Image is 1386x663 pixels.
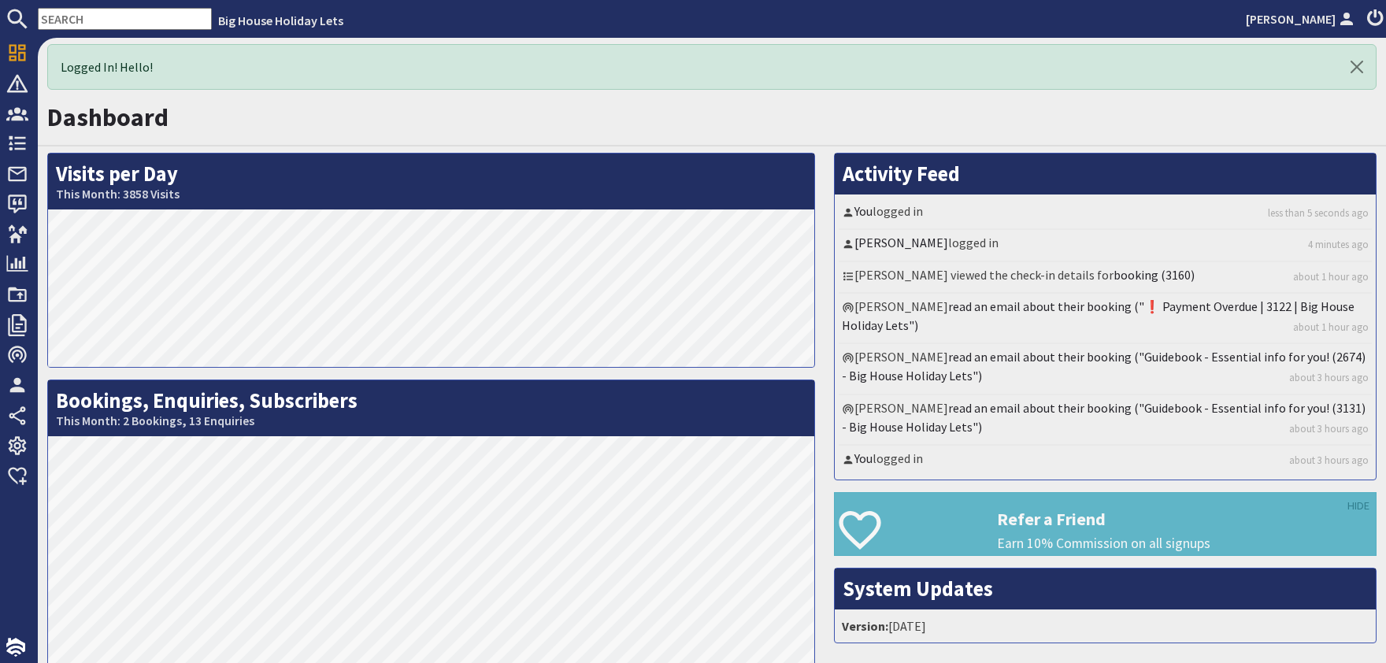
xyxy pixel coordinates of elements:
[1293,269,1369,284] a: about 1 hour ago
[6,638,25,657] img: staytech_i_w-64f4e8e9ee0a9c174fd5317b4b171b261742d2d393467e5bdba4413f4f884c10.svg
[1347,498,1369,515] a: HIDE
[839,446,1372,476] li: logged in
[48,380,814,436] h2: Bookings, Enquiries, Subscribers
[854,235,948,250] a: [PERSON_NAME]
[38,8,212,30] input: SEARCH
[842,349,1366,383] a: read an email about their booking ("Guidebook - Essential info for you! (2674) - Big House Holida...
[56,413,806,428] small: This Month: 2 Bookings, 13 Enquiries
[842,400,1366,435] a: read an email about their booking ("Guidebook - Essential info for you! (3131) - Big House Holida...
[842,618,888,634] strong: Version:
[843,161,960,187] a: Activity Feed
[997,533,1376,554] p: Earn 10% Commission on all signups
[1308,237,1369,252] a: 4 minutes ago
[1289,370,1369,385] a: about 3 hours ago
[834,492,1377,556] a: Refer a Friend Earn 10% Commission on all signups
[47,44,1377,90] div: Logged In! Hello!
[1268,206,1369,220] a: less than 5 seconds ago
[1289,421,1369,436] a: about 3 hours ago
[839,613,1372,639] li: [DATE]
[47,102,169,133] a: Dashboard
[854,203,873,219] a: You
[997,509,1376,529] h3: Refer a Friend
[839,294,1372,344] li: [PERSON_NAME]
[48,154,814,209] h2: Visits per Day
[842,298,1354,333] a: read an email about their booking ("❗ Payment Overdue | 3122 | Big House Holiday Lets")
[843,576,993,602] a: System Updates
[1114,267,1195,283] a: booking (3160)
[1289,453,1369,468] a: about 3 hours ago
[854,450,873,466] a: You
[218,13,343,28] a: Big House Holiday Lets
[1246,9,1358,28] a: [PERSON_NAME]
[56,187,806,202] small: This Month: 3858 Visits
[839,395,1372,446] li: [PERSON_NAME]
[839,230,1372,261] li: logged in
[1293,320,1369,335] a: about 1 hour ago
[839,262,1372,294] li: [PERSON_NAME] viewed the check-in details for
[839,198,1372,230] li: logged in
[839,344,1372,394] li: [PERSON_NAME]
